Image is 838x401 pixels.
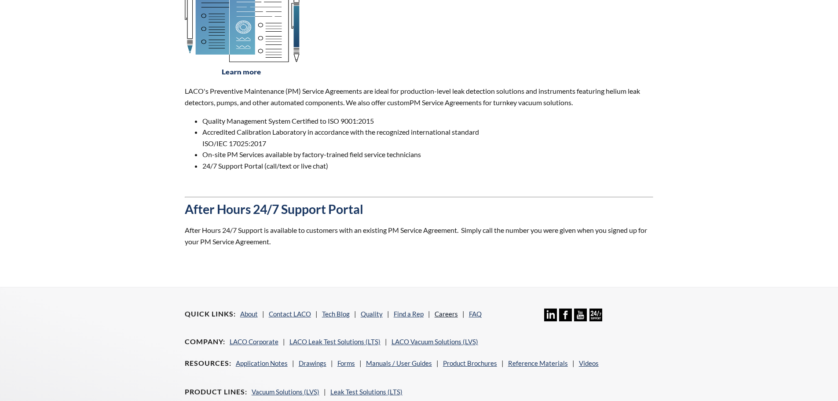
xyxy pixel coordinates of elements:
a: Reference Materials [508,359,568,367]
a: About [240,310,258,318]
a: 24/7 Support [589,315,602,323]
p: After Hours 24/7 Support is available to customers with an existing PM Service Agreement. Simply ... [185,224,654,247]
a: Vacuum Solutions (LVS) [252,388,319,396]
h4: Company [185,337,225,346]
a: Manuals / User Guides [366,359,432,367]
a: LACO Leak Test Solutions (LTS) [289,338,381,346]
li: 24/7 Support Portal (call/text or live chat) [202,160,654,172]
h4: Product Lines [185,387,247,397]
a: FAQ [469,310,482,318]
a: Forms [337,359,355,367]
h4: Resources [185,359,231,368]
a: Application Notes [236,359,288,367]
a: Careers [435,310,458,318]
a: Product Brochures [443,359,497,367]
a: Find a Rep [394,310,424,318]
a: Tech Blog [322,310,350,318]
a: Videos [579,359,599,367]
a: Contact LACO [269,310,311,318]
li: Accredited Calibration Laboratory in accordance with the recognized international standard ISO/IE... [202,126,654,149]
a: LACO Corporate [230,338,278,346]
a: Drawings [299,359,326,367]
li: Quality Management System Certified to ISO 9001:2015 [202,115,654,127]
a: Quality [361,310,383,318]
p: LACO's Preventive Maintenance (PM) Service Agreements are ideal for production-level leak detecti... [185,85,654,108]
a: LACO Vacuum Solutions (LVS) [392,338,478,346]
img: 24/7 Support Icon [589,309,602,321]
li: On-site PM Services available by factory-trained field service technicians [202,149,654,160]
h4: Quick Links [185,309,236,319]
strong: After Hours 24/7 Support Portal [185,202,363,217]
a: Leak Test Solutions (LTS) [330,388,403,396]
